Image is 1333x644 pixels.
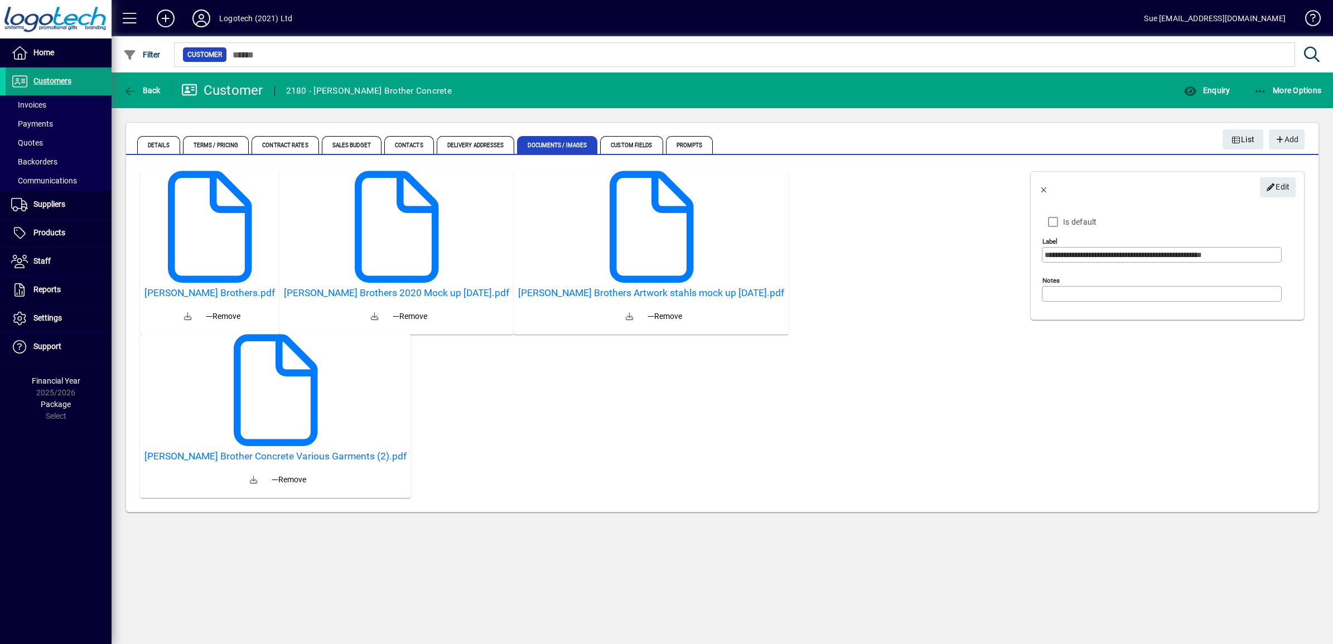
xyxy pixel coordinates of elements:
[201,306,245,326] button: Remove
[33,76,71,85] span: Customers
[286,82,452,100] div: 2180 - [PERSON_NAME] Brother Concrete
[6,333,112,361] a: Support
[33,200,65,209] span: Suppliers
[393,311,427,322] span: Remove
[6,95,112,114] a: Invoices
[643,306,687,326] button: Remove
[33,342,61,351] span: Support
[6,276,112,304] a: Reports
[33,256,51,265] span: Staff
[616,303,643,330] a: Download
[32,376,80,385] span: Financial Year
[648,311,682,322] span: Remove
[1042,277,1060,284] mat-label: Notes
[148,8,183,28] button: Add
[267,469,311,490] button: Remove
[1254,86,1322,95] span: More Options
[518,287,784,299] a: [PERSON_NAME] Brothers Artwork stahls mock up [DATE].pdf
[6,171,112,190] a: Communications
[272,474,306,486] span: Remove
[6,191,112,219] a: Suppliers
[187,49,222,60] span: Customer
[284,287,509,299] a: [PERSON_NAME] Brothers 2020 Mock up [DATE].pdf
[123,86,161,95] span: Back
[1223,129,1264,149] button: List
[112,80,173,100] app-page-header-button: Back
[144,287,275,299] a: [PERSON_NAME] Brothers.pdf
[6,114,112,133] a: Payments
[120,80,163,100] button: Back
[144,451,407,462] a: [PERSON_NAME] Brother Concrete Various Garments (2).pdf
[240,467,267,493] a: Download
[1031,174,1057,201] button: Back
[517,136,597,154] span: Documents / Images
[1297,2,1319,38] a: Knowledge Base
[175,303,201,330] a: Download
[6,248,112,275] a: Staff
[11,100,46,109] span: Invoices
[41,400,71,409] span: Package
[1274,130,1298,149] span: Add
[181,81,263,99] div: Customer
[219,9,292,27] div: Logotech (2021) Ltd
[388,306,432,326] button: Remove
[6,152,112,171] a: Backorders
[33,48,54,57] span: Home
[11,119,53,128] span: Payments
[1184,86,1230,95] span: Enquiry
[11,157,57,166] span: Backorders
[6,219,112,247] a: Products
[666,136,713,154] span: Prompts
[33,228,65,237] span: Products
[183,8,219,28] button: Profile
[123,50,161,59] span: Filter
[384,136,434,154] span: Contacts
[1251,80,1325,100] button: More Options
[1042,238,1057,245] mat-label: Label
[252,136,318,154] span: Contract Rates
[120,45,163,65] button: Filter
[33,313,62,322] span: Settings
[1144,9,1286,27] div: Sue [EMAIL_ADDRESS][DOMAIN_NAME]
[137,136,180,154] span: Details
[1181,80,1233,100] button: Enquiry
[322,136,381,154] span: Sales Budget
[1231,130,1255,149] span: List
[1269,129,1305,149] button: Add
[6,304,112,332] a: Settings
[11,138,43,147] span: Quotes
[6,39,112,67] a: Home
[437,136,515,154] span: Delivery Addresses
[206,311,240,322] span: Remove
[1260,177,1296,197] button: Edit
[361,303,388,330] a: Download
[11,176,77,185] span: Communications
[6,133,112,152] a: Quotes
[600,136,663,154] span: Custom Fields
[1266,178,1290,196] span: Edit
[33,285,61,294] span: Reports
[183,136,249,154] span: Terms / Pricing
